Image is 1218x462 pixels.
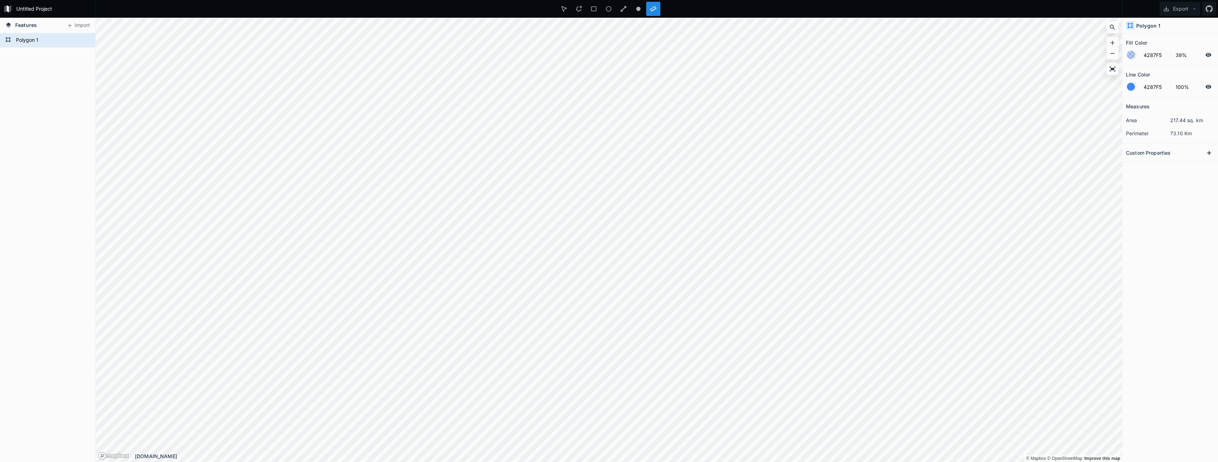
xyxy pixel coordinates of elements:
[1136,22,1160,29] h4: Polygon 1
[1126,116,1170,124] dt: area
[1160,2,1200,16] button: Export
[1126,130,1170,137] dt: perimeter
[1026,456,1046,461] a: Mapbox
[1047,456,1082,461] a: OpenStreetMap
[1170,130,1214,137] dd: 73.10 Km
[135,452,1122,460] div: [DOMAIN_NAME]
[1126,69,1150,80] h2: Line Color
[1170,116,1214,124] dd: 217.44 sq. km
[1126,37,1147,48] h2: Fill Color
[1084,456,1120,461] a: Map feedback
[1126,147,1171,158] h2: Custom Properties
[15,21,37,29] span: Features
[63,20,93,31] button: Import
[98,452,129,460] a: Mapbox logo
[1126,101,1150,112] h2: Measures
